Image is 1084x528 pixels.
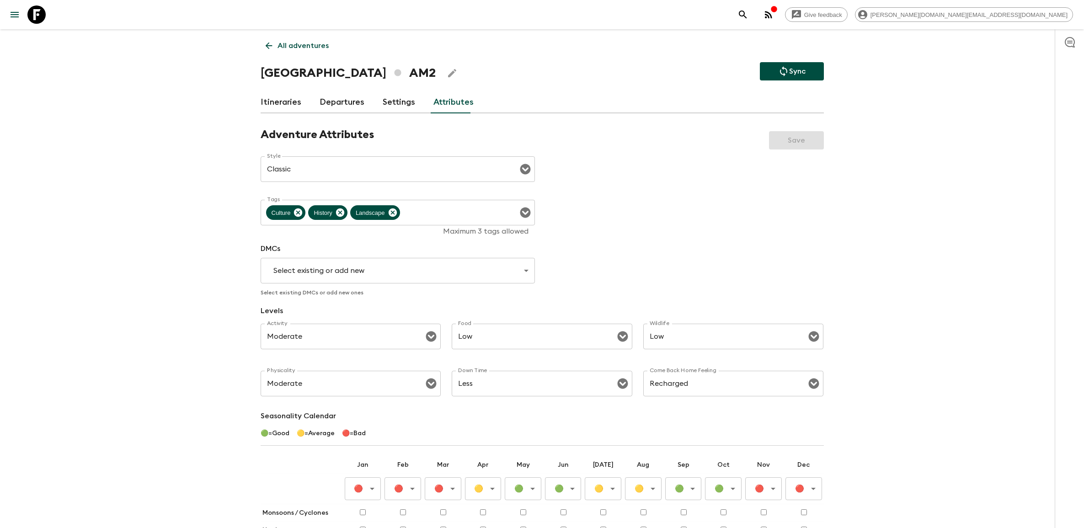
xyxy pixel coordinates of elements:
div: 🟢 [545,480,582,498]
p: DMCs [261,243,535,254]
p: Jun [545,460,582,469]
button: Edit Adventure Title [443,64,461,82]
button: Sync adventure departures to the booking engine [760,62,824,80]
p: Feb [384,460,421,469]
p: 🔴 = Bad [342,429,366,438]
div: 🔴 [785,480,822,498]
p: All adventures [278,40,329,51]
label: Come Back Home Feeling [650,367,716,374]
p: Aug [625,460,662,469]
span: [PERSON_NAME][DOMAIN_NAME][EMAIL_ADDRESS][DOMAIN_NAME] [865,11,1073,18]
span: Culture [266,208,296,218]
div: 🔴 [425,480,461,498]
div: Landscape [350,205,400,220]
button: menu [5,5,24,24]
div: 🟡 [585,480,621,498]
div: Select existing or add new [267,261,529,280]
p: Mar [425,460,461,469]
button: Open [425,330,438,343]
p: Apr [465,460,502,469]
label: Style [267,152,280,160]
div: 🔴 [745,480,782,498]
p: Jan [345,460,381,469]
label: Tags [267,196,280,203]
p: Maximum 3 tags allowed [267,227,529,236]
p: Levels [261,305,824,316]
button: Open [519,206,532,219]
button: Open [425,377,438,390]
button: search adventures [734,5,752,24]
div: 🔴 [384,480,421,498]
p: Select existing DMCs or add new ones [261,287,535,298]
div: 🟢 [665,480,702,498]
button: Open [807,330,820,343]
span: Give feedback [799,11,847,18]
a: Give feedback [785,7,848,22]
label: Physicality [267,367,295,374]
a: Departures [320,91,364,113]
div: 🟡 [465,480,502,498]
div: Culture [266,205,306,220]
p: Sep [665,460,702,469]
h1: [GEOGRAPHIC_DATA] AM2 [261,64,436,82]
p: Sync [789,66,806,77]
button: Open [616,377,629,390]
h2: Adventure Attributes [261,128,374,142]
div: 🟡 [625,480,662,498]
button: Open [519,163,532,176]
p: Nov [745,460,782,469]
button: Open [616,330,629,343]
label: Down Time [458,367,487,374]
div: History [308,205,347,220]
div: 🟢 [705,480,742,498]
span: Landscape [350,208,390,218]
a: All adventures [261,37,334,55]
p: Dec [785,460,822,469]
div: 🔴 [345,480,381,498]
p: 🟢 = Good [261,429,289,438]
p: May [505,460,541,469]
div: [PERSON_NAME][DOMAIN_NAME][EMAIL_ADDRESS][DOMAIN_NAME] [855,7,1073,22]
p: Monsoons / Cyclones [262,508,341,517]
p: Oct [705,460,742,469]
p: [DATE] [585,460,621,469]
a: Settings [383,91,415,113]
a: Itineraries [261,91,301,113]
div: 🟢 [505,480,541,498]
p: Seasonality Calendar [261,411,824,421]
button: Open [807,377,820,390]
p: 🟡 = Average [297,429,335,438]
label: Wildlife [650,320,669,327]
label: Activity [267,320,288,327]
span: History [308,208,337,218]
label: Food [458,320,471,327]
a: Attributes [433,91,474,113]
